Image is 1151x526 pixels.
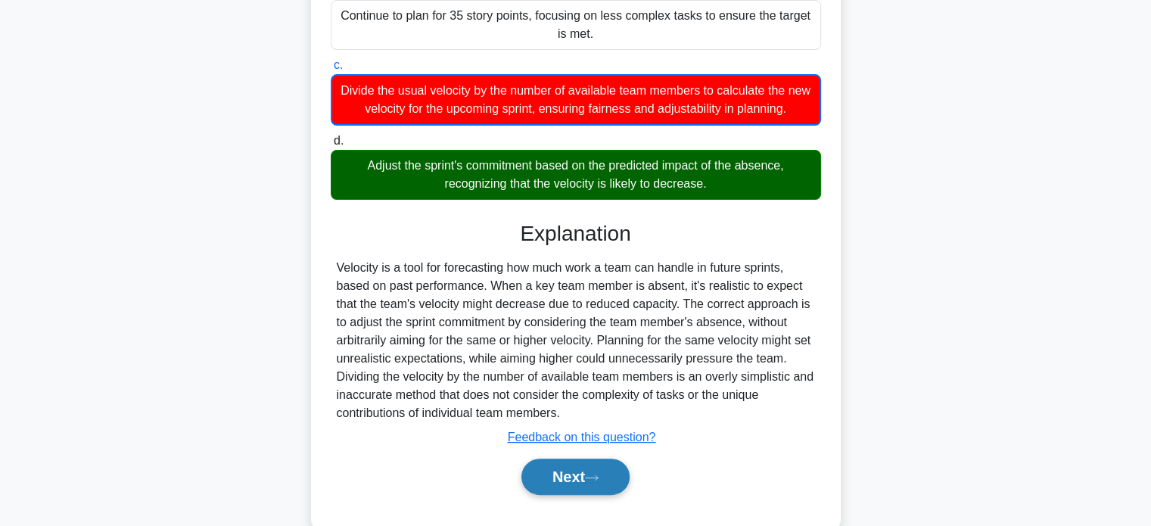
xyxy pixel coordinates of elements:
div: Velocity is a tool for forecasting how much work a team can handle in future sprints, based on pa... [337,259,815,422]
div: Divide the usual velocity by the number of available team members to calculate the new velocity f... [331,74,821,126]
div: Adjust the sprint's commitment based on the predicted impact of the absence, recognizing that the... [331,150,821,200]
a: Feedback on this question? [508,431,656,444]
h3: Explanation [340,221,812,247]
button: Next [521,459,630,495]
span: c. [334,58,343,71]
span: d. [334,134,344,147]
